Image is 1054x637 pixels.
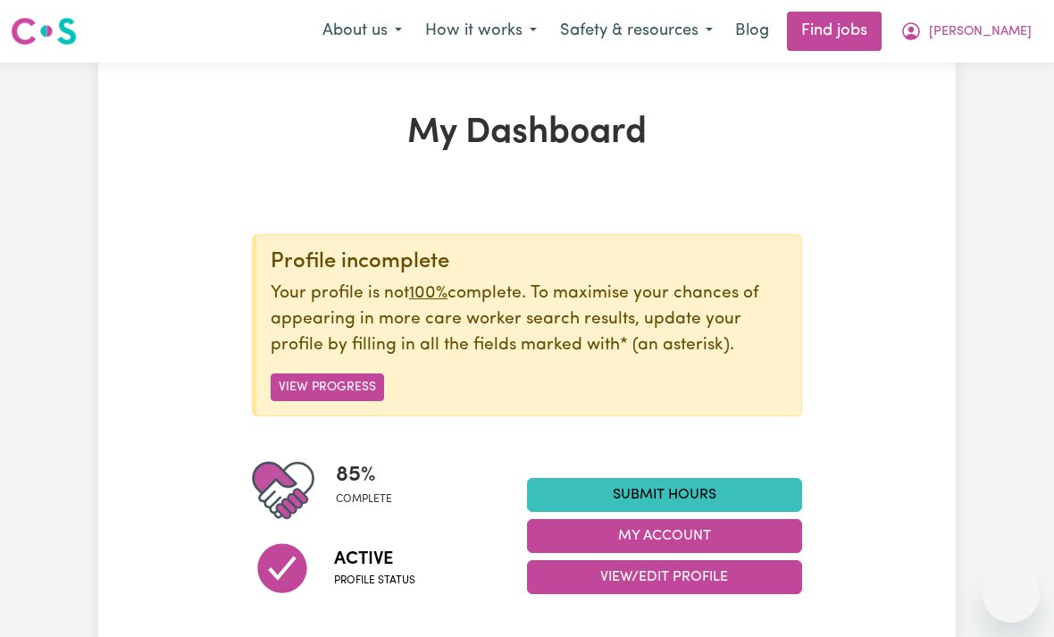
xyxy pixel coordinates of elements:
[414,13,548,50] button: How it works
[336,459,406,522] div: Profile completeness: 85%
[527,478,802,512] a: Submit Hours
[271,249,787,275] div: Profile incomplete
[527,519,802,553] button: My Account
[409,285,448,302] u: 100%
[787,12,882,51] a: Find jobs
[11,15,77,47] img: Careseekers logo
[548,13,724,50] button: Safety & resources
[336,459,392,491] span: 85 %
[889,13,1043,50] button: My Account
[336,491,392,507] span: complete
[252,113,802,155] h1: My Dashboard
[334,573,415,589] span: Profile status
[271,373,384,401] button: View Progress
[929,22,1032,42] span: [PERSON_NAME]
[527,560,802,594] button: View/Edit Profile
[11,11,77,52] a: Careseekers logo
[311,13,414,50] button: About us
[334,546,415,573] span: Active
[983,566,1040,623] iframe: Button to launch messaging window
[271,281,787,358] p: Your profile is not complete. To maximise your chances of appearing in more care worker search re...
[724,12,780,51] a: Blog
[620,337,730,354] span: an asterisk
